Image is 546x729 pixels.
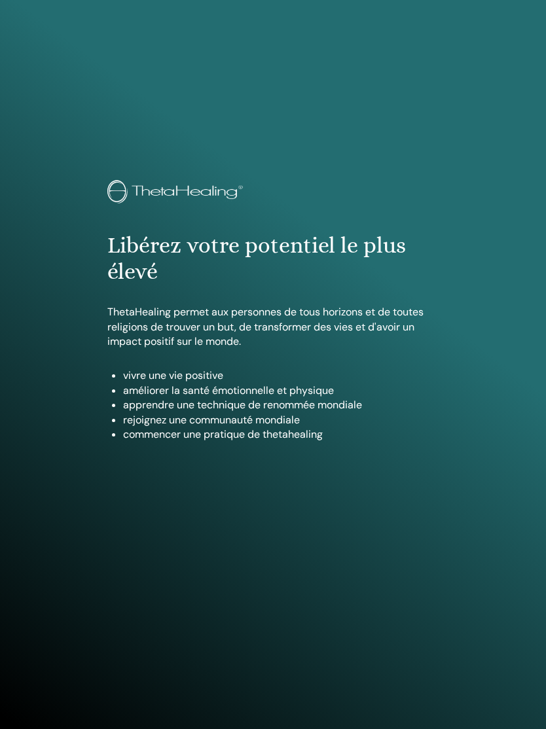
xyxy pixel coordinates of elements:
h1: Libérez votre potentiel le plus élevé [107,232,439,286]
li: apprendre une technique de renommée mondiale [123,398,439,412]
li: vivre une vie positive [123,368,439,383]
li: améliorer la santé émotionnelle et physique [123,383,439,398]
li: commencer une pratique de thetahealing [123,427,439,442]
p: ThetaHealing permet aux personnes de tous horizons et de toutes religions de trouver un but, de t... [107,305,439,349]
li: rejoignez une communauté mondiale [123,413,439,427]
